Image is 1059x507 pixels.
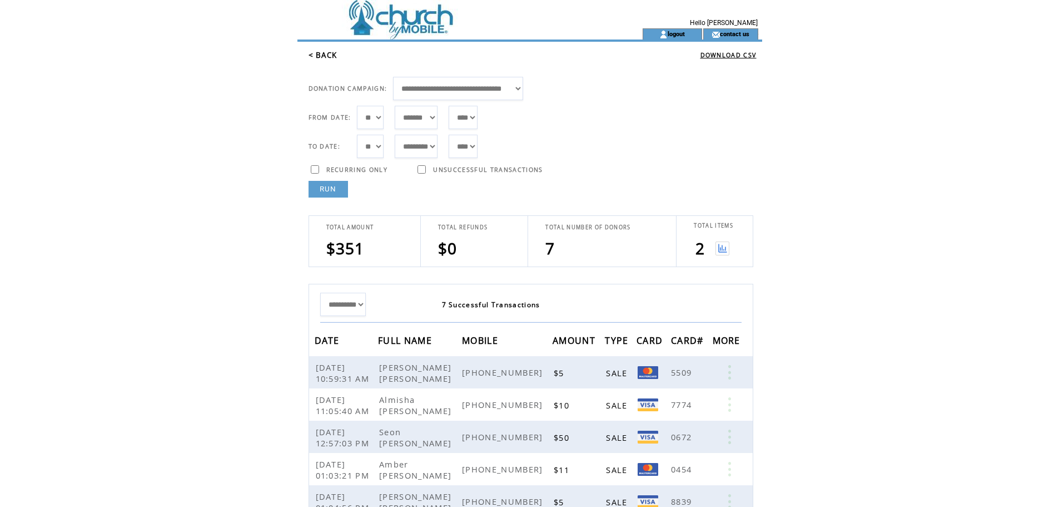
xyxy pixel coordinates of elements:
[671,332,707,352] span: CARD#
[309,50,337,60] a: < BACK
[606,400,630,411] span: SALE
[378,332,435,352] span: FULL NAME
[605,337,631,343] a: TYPE
[309,181,348,198] a: RUN
[316,362,372,384] span: [DATE] 10:59:31 AM
[712,30,720,39] img: contact_us_icon.gif
[605,332,631,352] span: TYPE
[671,399,694,410] span: 7774
[713,332,743,352] span: MORE
[462,496,546,507] span: [PHONE_NUMBER]
[379,394,454,416] span: Almisha [PERSON_NAME]
[720,30,749,37] a: contact us
[638,431,658,444] img: Visa
[554,464,572,475] span: $11
[671,367,694,378] span: 5509
[462,464,546,475] span: [PHONE_NUMBER]
[379,362,454,384] span: [PERSON_NAME] [PERSON_NAME]
[545,224,630,231] span: TOTAL NUMBER OF DONORS
[316,394,372,416] span: [DATE] 11:05:40 AM
[638,398,658,411] img: Visa
[462,367,546,378] span: [PHONE_NUMBER]
[606,432,630,443] span: SALE
[715,242,729,255] img: View graph
[695,238,705,259] span: 2
[637,332,665,352] span: CARD
[379,426,454,449] span: Seon [PERSON_NAME]
[659,30,668,39] img: account_icon.gif
[553,332,598,352] span: AMOUNT
[694,222,733,229] span: TOTAL ITEMS
[554,367,567,378] span: $5
[438,238,458,259] span: $0
[309,142,341,150] span: TO DATE:
[554,432,572,443] span: $50
[433,166,543,174] span: UNSUCCESSFUL TRANSACTIONS
[553,337,598,343] a: AMOUNT
[671,496,694,507] span: 8839
[606,367,630,378] span: SALE
[554,400,572,411] span: $10
[378,337,435,343] a: FULL NAME
[326,166,388,174] span: RECURRING ONLY
[309,85,387,92] span: DONATION CAMPAIGN:
[462,399,546,410] span: [PHONE_NUMBER]
[638,366,658,379] img: Mastercard
[379,459,454,481] span: Amber [PERSON_NAME]
[326,224,374,231] span: TOTAL AMOUNT
[316,426,372,449] span: [DATE] 12:57:03 PM
[462,332,501,352] span: MOBILE
[690,19,758,27] span: Hello [PERSON_NAME]
[671,337,707,343] a: CARD#
[462,337,501,343] a: MOBILE
[637,337,665,343] a: CARD
[462,431,546,442] span: [PHONE_NUMBER]
[668,30,685,37] a: logout
[315,337,342,343] a: DATE
[315,332,342,352] span: DATE
[442,300,540,309] span: 7 Successful Transactions
[700,51,757,59] a: DOWNLOAD CSV
[671,431,694,442] span: 0672
[671,464,694,475] span: 0454
[545,238,555,259] span: 7
[326,238,365,259] span: $351
[606,464,630,475] span: SALE
[309,114,351,121] span: FROM DATE:
[638,463,658,476] img: Mastercard
[316,459,372,481] span: [DATE] 01:03:21 PM
[438,224,488,231] span: TOTAL REFUNDS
